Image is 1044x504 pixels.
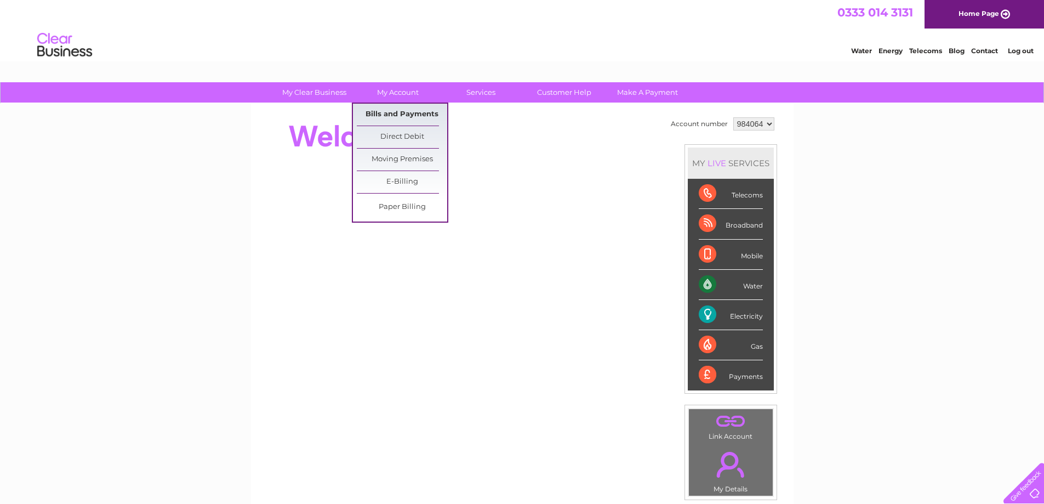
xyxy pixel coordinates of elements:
[357,149,447,171] a: Moving Premises
[837,5,913,19] a: 0333 014 3131
[357,196,447,218] a: Paper Billing
[851,47,872,55] a: Water
[878,47,903,55] a: Energy
[971,47,998,55] a: Contact
[909,47,942,55] a: Telecoms
[688,443,773,496] td: My Details
[705,158,728,168] div: LIVE
[357,126,447,148] a: Direct Debit
[699,240,763,270] div: Mobile
[37,29,93,62] img: logo.png
[519,82,609,103] a: Customer Help
[602,82,693,103] a: Make A Payment
[949,47,965,55] a: Blog
[692,412,770,431] a: .
[692,445,770,484] a: .
[352,82,443,103] a: My Account
[357,104,447,126] a: Bills and Payments
[699,209,763,239] div: Broadband
[699,300,763,330] div: Electricity
[699,179,763,209] div: Telecoms
[688,148,774,179] div: MY SERVICES
[668,115,731,133] td: Account number
[699,270,763,300] div: Water
[699,330,763,360] div: Gas
[269,82,360,103] a: My Clear Business
[264,6,781,53] div: Clear Business is a trading name of Verastar Limited (registered in [GEOGRAPHIC_DATA] No. 3667643...
[1008,47,1034,55] a: Log out
[357,171,447,193] a: E-Billing
[436,82,526,103] a: Services
[688,409,773,443] td: Link Account
[699,360,763,390] div: Payments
